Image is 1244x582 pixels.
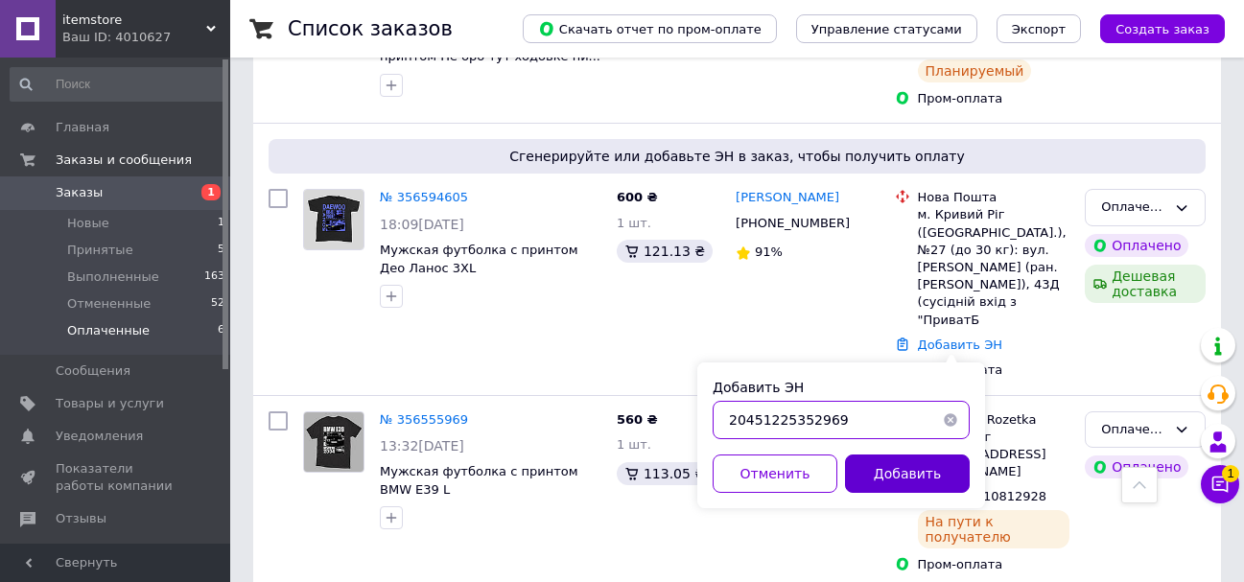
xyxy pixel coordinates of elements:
[67,295,151,313] span: Отмененные
[538,20,762,37] span: Скачать отчет по пром-оплате
[918,90,1070,107] div: Пром-оплата
[918,556,1070,573] div: Пром-оплата
[56,428,143,445] span: Уведомления
[713,454,837,493] button: Отменить
[918,189,1070,206] div: Нова Пошта
[617,216,651,230] span: 1 шт.
[918,429,1070,481] div: Кривой Рог ([STREET_ADDRESS][PERSON_NAME]
[918,361,1070,379] div: Пром-оплата
[56,395,164,412] span: Товары и услуги
[303,189,364,250] a: Фото товару
[617,190,658,204] span: 600 ₴
[755,244,783,259] span: 91%
[218,322,224,339] span: 6
[204,268,224,286] span: 163
[56,119,109,136] span: Главная
[56,460,177,495] span: Показатели работы компании
[1101,198,1166,218] div: Оплаченный
[811,22,962,36] span: Управление статусами
[303,411,364,473] a: Фото товару
[56,151,192,169] span: Заказы и сообщения
[732,211,854,236] div: [PHONE_NUMBER]
[523,14,777,43] button: Скачать отчет по пром-оплате
[918,411,1070,429] div: Магазины Rozetka
[62,29,230,46] div: Ваш ID: 4010627
[918,510,1070,548] div: На пути к получателю
[67,322,150,339] span: Оплаченные
[617,412,658,427] span: 560 ₴
[617,240,713,263] div: 121.13 ₴
[380,190,468,204] a: № 356594605
[1085,234,1188,257] div: Оплачено
[380,464,577,497] a: Мужская футболка с принтом BMW E39 L
[56,362,130,380] span: Сообщения
[918,59,1032,82] div: Планируемый
[1222,465,1239,482] span: 1
[1201,465,1239,503] button: Чат с покупателем1
[713,380,804,395] label: Добавить ЭН
[736,189,839,207] a: [PERSON_NAME]
[845,454,970,493] button: Добавить
[617,437,651,452] span: 1 шт.
[918,206,1070,328] div: м. Кривий Ріг ([GEOGRAPHIC_DATA].), №27 (до 30 кг): вул. [PERSON_NAME] (ран. [PERSON_NAME]), 43Д ...
[617,462,713,485] div: 113.05 ₴
[56,510,106,527] span: Отзывы
[1115,22,1209,36] span: Создать заказ
[380,412,468,427] a: № 356555969
[1100,14,1225,43] button: Создать заказ
[62,12,206,29] span: itemstore
[380,438,464,454] span: 13:32[DATE]
[276,147,1198,166] span: Сгенерируйте или добавьте ЭН в заказ, чтобы получить оплату
[10,67,226,102] input: Поиск
[1085,455,1188,478] div: Оплачено
[288,17,453,40] h1: Список заказов
[1101,420,1166,440] div: Оплаченный
[1085,265,1206,303] div: Дешевая доставка
[56,184,103,201] span: Заказы
[304,190,363,249] img: Фото товару
[796,14,977,43] button: Управление статусами
[67,268,159,286] span: Выполненные
[218,242,224,259] span: 5
[211,295,224,313] span: 52
[1012,22,1066,36] span: Экспорт
[218,215,224,232] span: 1
[201,184,221,200] span: 1
[380,217,464,232] span: 18:09[DATE]
[997,14,1081,43] button: Экспорт
[931,401,970,439] button: Очистить
[304,412,364,472] img: Фото товару
[918,338,1002,352] a: Добавить ЭН
[1081,21,1225,35] a: Создать заказ
[380,243,577,275] a: Мужская футболка с принтом Део Ланос 3XL
[67,215,109,232] span: Новые
[67,242,133,259] span: Принятые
